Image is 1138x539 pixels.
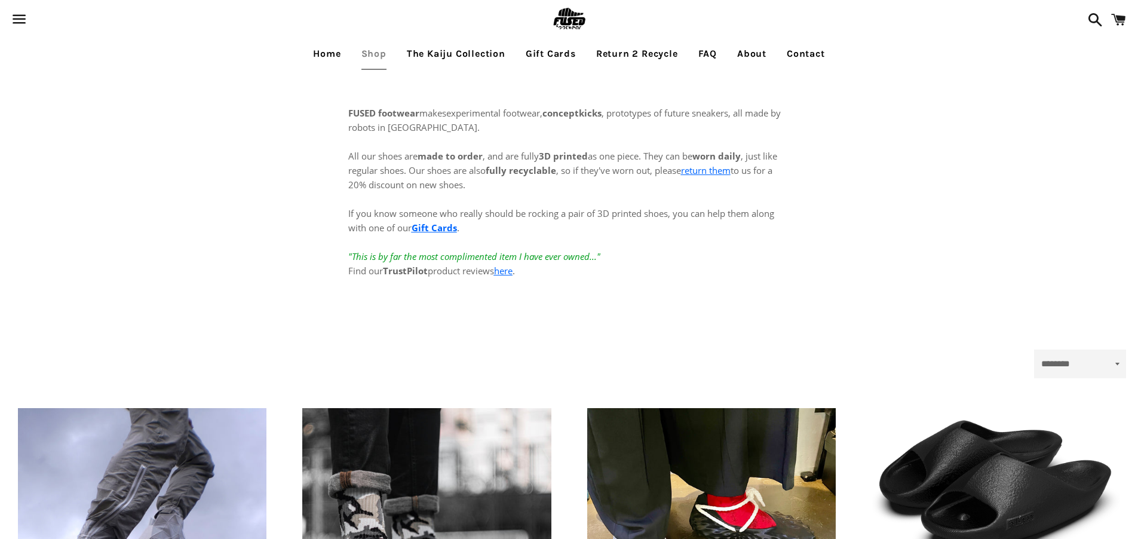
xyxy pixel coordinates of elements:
[689,39,726,69] a: FAQ
[692,150,741,162] strong: worn daily
[418,150,483,162] strong: made to order
[778,39,834,69] a: Contact
[517,39,585,69] a: Gift Cards
[348,107,781,133] span: experimental footwear, , prototypes of future sneakers, all made by robots in [GEOGRAPHIC_DATA].
[304,39,349,69] a: Home
[348,250,600,262] em: "This is by far the most complimented item I have ever owned..."
[542,107,602,119] strong: conceptkicks
[348,107,419,119] strong: FUSED footwear
[728,39,775,69] a: About
[348,107,446,119] span: makes
[348,134,790,278] p: All our shoes are , and are fully as one piece. They can be , just like regular shoes. Our shoes ...
[681,164,731,176] a: return them
[539,150,588,162] strong: 3D printed
[383,265,428,277] strong: TrustPilot
[486,164,556,176] strong: fully recyclable
[494,265,513,277] a: here
[352,39,395,69] a: Shop
[587,39,687,69] a: Return 2 Recycle
[412,222,457,234] a: Gift Cards
[398,39,514,69] a: The Kaiju Collection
